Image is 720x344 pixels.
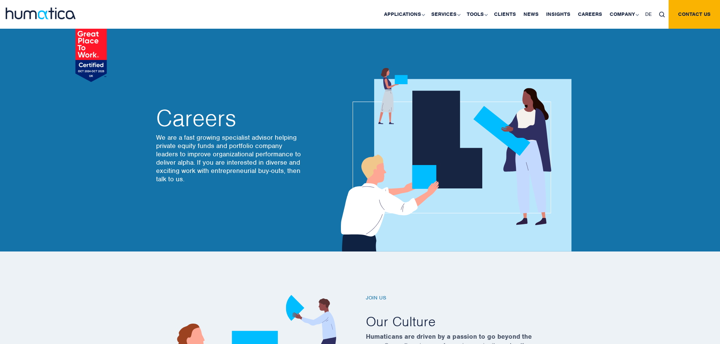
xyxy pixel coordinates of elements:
[156,133,303,183] p: We are a fast growing specialist advisor helping private equity funds and portfolio company leade...
[659,12,665,17] img: search_icon
[156,107,303,130] h2: Careers
[366,295,570,301] h6: Join us
[6,8,76,19] img: logo
[645,11,652,17] span: DE
[334,68,571,251] img: about_banner1
[366,313,570,330] h2: Our Culture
